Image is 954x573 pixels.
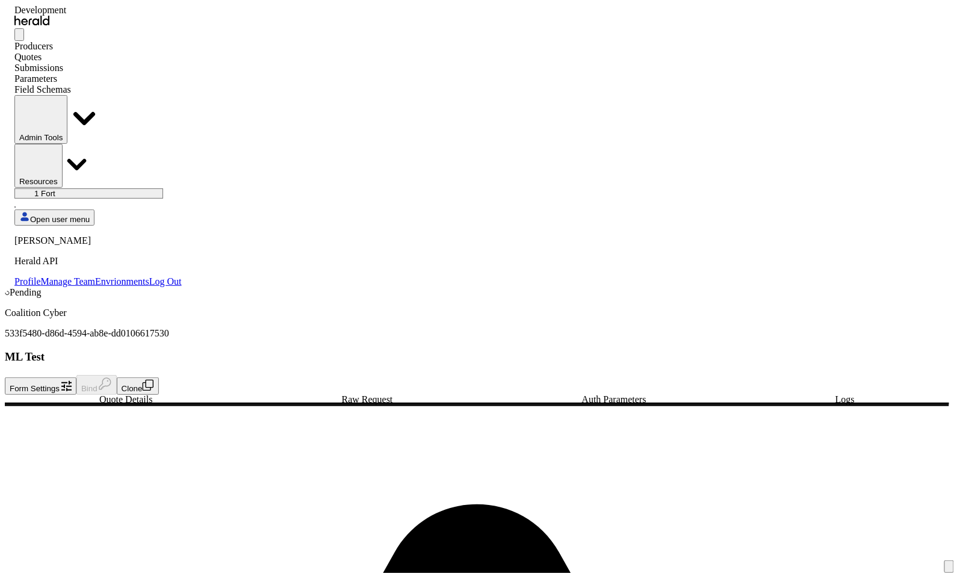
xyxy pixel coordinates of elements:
span: Raw Request [342,395,393,404]
button: internal dropdown menu [14,95,67,144]
button: Bind [76,375,117,395]
button: Open user menu [14,209,94,226]
img: Herald Logo [14,16,49,26]
button: Clone [117,377,160,395]
div: Field Schemas [14,84,182,95]
div: Submissions [14,63,182,73]
p: 533f5480-d86d-4594-ab8e-dd0106617530 [5,328,949,339]
h3: ML Test [5,350,949,364]
button: Form Settings [5,377,76,395]
span: Open user menu [30,215,90,224]
a: Envrionments [95,276,149,286]
div: Development [14,5,182,16]
a: Manage Team [41,276,96,286]
span: Quote Details [99,395,152,404]
div: Open user menu [14,235,182,287]
a: Profile [14,276,41,286]
div: Parameters [14,73,182,84]
p: [PERSON_NAME] [14,235,182,246]
p: Herald API [14,256,182,267]
span: Pending [10,287,41,297]
div: Producers [14,41,182,52]
p: Coalition Cyber [5,308,949,318]
div: Quotes [14,52,182,63]
span: Logs [835,395,855,404]
a: Log Out [149,276,182,286]
button: Resources dropdown menu [14,144,63,188]
span: Auth Parameters [582,395,646,404]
